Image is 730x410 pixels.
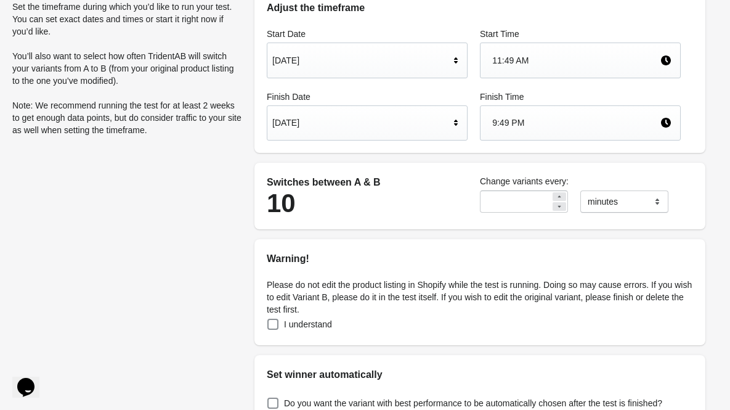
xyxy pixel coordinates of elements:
label: Start Date [267,28,468,40]
div: 11:49 AM [492,49,660,72]
div: [DATE] [272,111,450,134]
span: I understand [284,318,332,330]
iframe: chat widget [12,361,52,398]
div: 9:49 PM [492,111,660,134]
span: Do you want the variant with best performance to be automatically chosen after the test is finished? [284,397,662,409]
p: Please do not edit the product listing in Shopify while the test is running. Doing so may cause e... [267,279,693,316]
div: 10 [267,190,468,217]
div: [DATE] [272,49,450,72]
p: Set the timeframe during which you’d like to run your test. You can set exact dates and times or ... [12,1,242,38]
label: Change variants every: [480,175,681,187]
h2: Set winner automatically [267,367,693,382]
label: Start Time [480,28,681,40]
h2: Warning! [267,252,693,266]
label: Finish Time [480,91,681,103]
p: Note: We recommend running the test for at least 2 weeks to get enough data points, but do consid... [12,99,242,136]
p: You’ll also want to select how often TridentAB will switch your variants from A to B (from your o... [12,50,242,87]
div: Switches between A & B [267,175,468,190]
label: Finish Date [267,91,468,103]
h2: Adjust the timeframe [267,1,693,15]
